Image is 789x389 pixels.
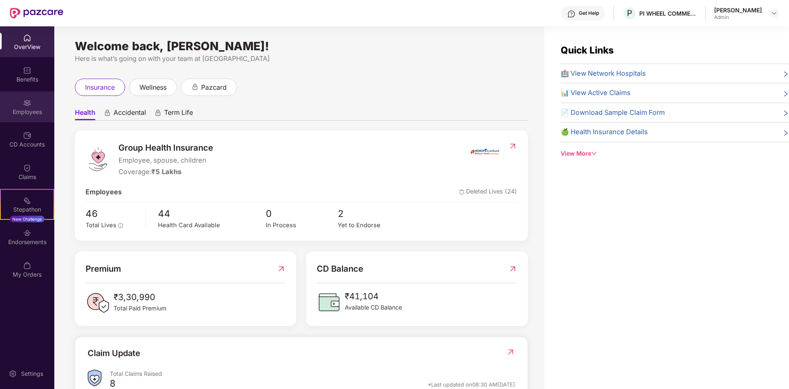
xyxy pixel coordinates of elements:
[104,109,111,116] div: animation
[114,108,146,120] span: Accidental
[23,261,31,270] img: svg+xml;base64,PHN2ZyBpZD0iTXlfT3JkZXJzIiBkYXRhLW5hbWU9Ik15IE9yZGVycyIgeG1sbnM9Imh0dHA6Ly93d3cudz...
[317,262,363,275] span: CD Balance
[85,82,115,93] span: insurance
[118,167,213,177] div: Coverage:
[508,262,517,275] img: RedirectIcon
[567,10,576,18] img: svg+xml;base64,PHN2ZyBpZD0iSGVscC0zMngzMiIgeG1sbnM9Imh0dHA6Ly93d3cudzMub3JnLzIwMDAvc3ZnIiB3aWR0aD...
[639,9,697,17] div: PI WHEEL COMMERCE PRIVATE LIMITED
[561,107,665,118] span: 📄 Download Sample Claim Form
[10,216,44,222] div: New Challenge
[506,348,515,356] img: RedirectIcon
[75,43,528,49] div: Welcome back, [PERSON_NAME]!
[23,164,31,172] img: svg+xml;base64,PHN2ZyBpZD0iQ2xhaW0iIHhtbG5zPSJodHRwOi8vd3d3LnczLm9yZy8yMDAwL3N2ZyIgd2lkdGg9IjIwIi...
[86,291,110,315] img: PaidPremiumIcon
[9,370,17,378] img: svg+xml;base64,PHN2ZyBpZD0iU2V0dGluZy0yMHgyMCIgeG1sbnM9Imh0dHA6Ly93d3cudzMub3JnLzIwMDAvc3ZnIiB3aW...
[428,381,515,388] div: *Last updated on 08:30 AM[DATE]
[508,142,517,150] img: RedirectIcon
[86,206,139,221] span: 46
[714,6,762,14] div: [PERSON_NAME]
[75,108,95,120] span: Health
[23,34,31,42] img: svg+xml;base64,PHN2ZyBpZD0iSG9tZSIgeG1sbnM9Imh0dHA6Ly93d3cudzMub3JnLzIwMDAvc3ZnIiB3aWR0aD0iMjAiIG...
[86,147,110,172] img: logo
[86,262,121,275] span: Premium
[771,10,777,16] img: svg+xml;base64,PHN2ZyBpZD0iRHJvcGRvd24tMzJ4MzIiIHhtbG5zPSJodHRwOi8vd3d3LnczLm9yZy8yMDAwL3N2ZyIgd2...
[627,8,632,18] span: P
[158,206,266,221] span: 44
[151,168,181,176] span: ₹5 Lakhs
[338,206,410,221] span: 2
[782,70,789,79] span: right
[23,131,31,140] img: svg+xml;base64,PHN2ZyBpZD0iQ0RfQWNjb3VudHMiIGRhdGEtbmFtZT0iQ0QgQWNjb3VudHMiIHhtbG5zPSJodHRwOi8vd3...
[86,187,122,198] span: Employees
[266,221,338,230] div: In Process
[23,196,31,205] img: svg+xml;base64,PHN2ZyB4bWxucz0iaHR0cDovL3d3dy53My5vcmcvMjAwMC9zdmciIHdpZHRoPSIyMSIgaGVpZ2h0PSIyMC...
[23,229,31,237] img: svg+xml;base64,PHN2ZyBpZD0iRW5kb3JzZW1lbnRzIiB4bWxucz0iaHR0cDovL3d3dy53My5vcmcvMjAwMC9zdmciIHdpZH...
[158,221,266,230] div: Health Card Available
[317,290,341,314] img: CDBalanceIcon
[201,82,227,93] span: pazcard
[591,151,597,156] span: down
[345,290,402,303] span: ₹41,104
[1,205,53,214] div: Stepathon
[118,155,213,166] span: Employee, spouse, children
[469,141,500,162] img: insurerIcon
[164,108,193,120] span: Term Life
[154,109,162,116] div: animation
[118,223,123,228] span: info-circle
[266,206,338,221] span: 0
[782,89,789,98] span: right
[338,221,410,230] div: Yet to Endorse
[75,54,528,64] div: Here is what’s going on with your team at [GEOGRAPHIC_DATA]
[277,262,285,275] img: RedirectIcon
[561,68,646,79] span: 🏥 View Network Hospitals
[561,88,631,98] span: 📊 View Active Claims
[459,189,464,195] img: deleteIcon
[23,66,31,75] img: svg+xml;base64,PHN2ZyBpZD0iQmVuZWZpdHMiIHhtbG5zPSJodHRwOi8vd3d3LnczLm9yZy8yMDAwL3N2ZyIgd2lkdGg9Ij...
[23,99,31,107] img: svg+xml;base64,PHN2ZyBpZD0iRW1wbG95ZWVzIiB4bWxucz0iaHR0cDovL3d3dy53My5vcmcvMjAwMC9zdmciIHdpZHRoPS...
[782,109,789,118] span: right
[10,8,63,19] img: New Pazcare Logo
[459,187,517,198] span: Deleted Lives (24)
[88,370,102,387] img: ClaimsSummaryIcon
[114,291,167,304] span: ₹3,30,990
[561,127,648,137] span: 🍏 Health Insurance Details
[19,370,46,378] div: Settings
[782,128,789,137] span: right
[88,347,140,360] div: Claim Update
[118,141,213,154] span: Group Health Insurance
[561,44,614,56] span: Quick Links
[86,221,116,229] span: Total Lives
[561,149,789,158] div: View More
[110,370,515,377] div: Total Claims Raised
[714,14,762,21] div: Admin
[114,304,167,313] span: Total Paid Premium
[191,83,199,91] div: animation
[345,303,402,312] span: Available CD Balance
[579,10,599,16] div: Get Help
[139,82,167,93] span: wellness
